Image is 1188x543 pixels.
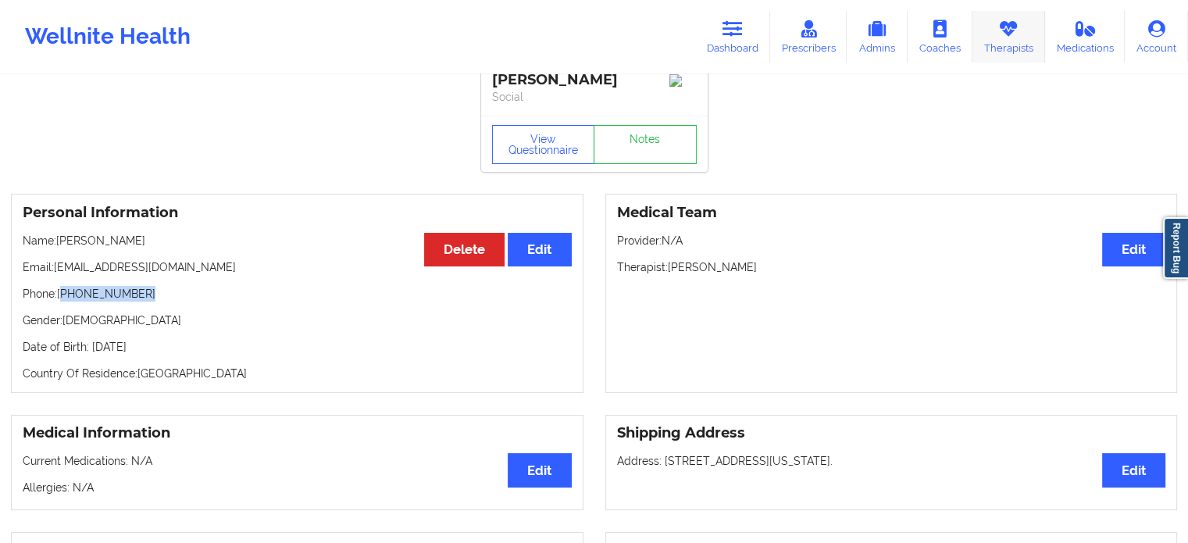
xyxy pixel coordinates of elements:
p: Country Of Residence: [GEOGRAPHIC_DATA] [23,366,572,381]
h3: Medical Information [23,424,572,442]
h3: Shipping Address [617,424,1166,442]
button: Edit [508,233,571,266]
img: Image%2Fplaceholer-image.png [669,74,697,87]
a: Dashboard [695,11,770,63]
p: Phone: [PHONE_NUMBER] [23,286,572,302]
p: Therapist: [PERSON_NAME] [617,259,1166,275]
a: Account [1125,11,1188,63]
p: Provider: N/A [617,233,1166,248]
button: Delete [424,233,505,266]
div: [PERSON_NAME] [492,71,697,89]
p: Social [492,89,697,105]
button: Edit [1102,453,1165,487]
a: Report Bug [1163,217,1188,279]
p: Current Medications: N/A [23,453,572,469]
p: Address: [STREET_ADDRESS][US_STATE]. [617,453,1166,469]
p: Allergies: N/A [23,480,572,495]
h3: Medical Team [617,204,1166,222]
p: Name: [PERSON_NAME] [23,233,572,248]
a: Notes [594,125,697,164]
a: Admins [847,11,908,63]
button: Edit [508,453,571,487]
p: Email: [EMAIL_ADDRESS][DOMAIN_NAME] [23,259,572,275]
h3: Personal Information [23,204,572,222]
button: View Questionnaire [492,125,595,164]
p: Gender: [DEMOGRAPHIC_DATA] [23,313,572,328]
a: Medications [1045,11,1126,63]
p: Date of Birth: [DATE] [23,339,572,355]
button: Edit [1102,233,1165,266]
a: Therapists [972,11,1045,63]
a: Coaches [908,11,972,63]
a: Prescribers [770,11,847,63]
